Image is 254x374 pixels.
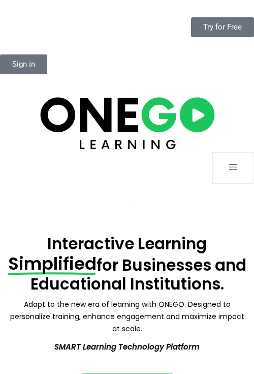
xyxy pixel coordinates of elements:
[8,299,246,335] p: Adapt to the new era of learning with ONEGO. Designed to personalize training, enhance engagement...
[47,233,207,255] span: Interactive Learning
[12,61,35,68] span: Sign in
[30,254,246,295] span: for Businesses and Educational Institutions.
[8,253,97,274] span: Simplified
[203,23,242,31] span: Try for Free
[191,17,254,37] a: Try for Free
[212,152,254,184] button: open-menu
[8,340,246,354] p: SMART Learning Technology Platform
